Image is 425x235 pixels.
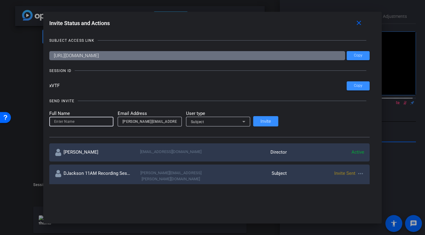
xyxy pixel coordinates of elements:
[186,110,250,117] mat-label: User type
[49,38,94,44] div: SUBJECT ACCESS LINK
[334,171,355,176] span: Invite Sent
[49,110,113,117] mat-label: Full Name
[347,81,370,90] button: Copy
[49,98,74,104] div: SEND INVITE
[351,149,364,155] span: Active
[132,149,210,156] div: [EMAIL_ADDRESS][DOMAIN_NAME]
[210,149,287,156] div: Director
[49,68,71,74] div: SESSION ID
[49,18,370,29] div: Invite Status and Actions
[54,118,109,125] input: Enter Name
[123,118,177,125] input: Enter Email
[132,170,210,182] div: [PERSON_NAME][EMAIL_ADDRESS][PERSON_NAME][DOMAIN_NAME]
[49,98,370,104] openreel-title-line: SEND INVITE
[49,68,370,74] openreel-title-line: SESSION ID
[191,120,204,124] span: Subject
[354,83,362,88] span: Copy
[49,38,370,44] openreel-title-line: SUBJECT ACCESS LINK
[118,110,182,117] mat-label: Email Address
[357,170,364,177] mat-icon: more_horiz
[354,53,362,58] span: Copy
[210,170,287,182] div: Subject
[55,170,132,182] div: DJackson 11AM Recording Session
[355,19,363,27] mat-icon: close
[55,149,132,156] div: [PERSON_NAME]
[347,51,370,60] button: Copy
